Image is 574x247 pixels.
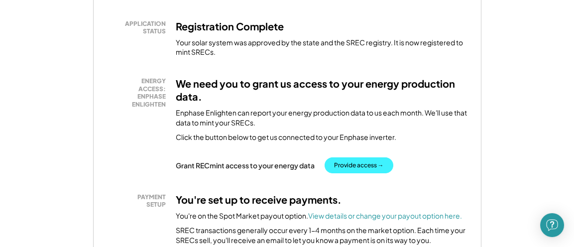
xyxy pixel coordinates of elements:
a: View details or change your payout option here. [308,211,462,220]
div: PAYMENT SETUP [111,193,166,209]
div: APPLICATION STATUS [111,20,166,35]
div: Grant RECmint access to your energy data [176,161,315,170]
h3: You're set up to receive payments. [176,193,342,206]
div: Open Intercom Messenger [540,213,564,237]
div: ENERGY ACCESS: ENPHASE ENLIGHTEN [111,77,166,108]
div: You're on the Spot Market payout option. [176,211,462,221]
div: Your solar system was approved by the state and the SREC registry. It is now registered to mint S... [176,38,468,57]
h3: Registration Complete [176,20,284,33]
h3: We need you to grant us access to your energy production data. [176,77,468,103]
div: SREC transactions generally occur every 1-4 months on the market option. Each time your SRECs sel... [176,226,468,245]
div: Enphase Enlighten can report your energy production data to us each month. We'll use that data to... [176,108,468,127]
button: Provide access → [325,157,393,173]
div: Click the button below to get us connected to your Enphase inverter. [176,132,396,142]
